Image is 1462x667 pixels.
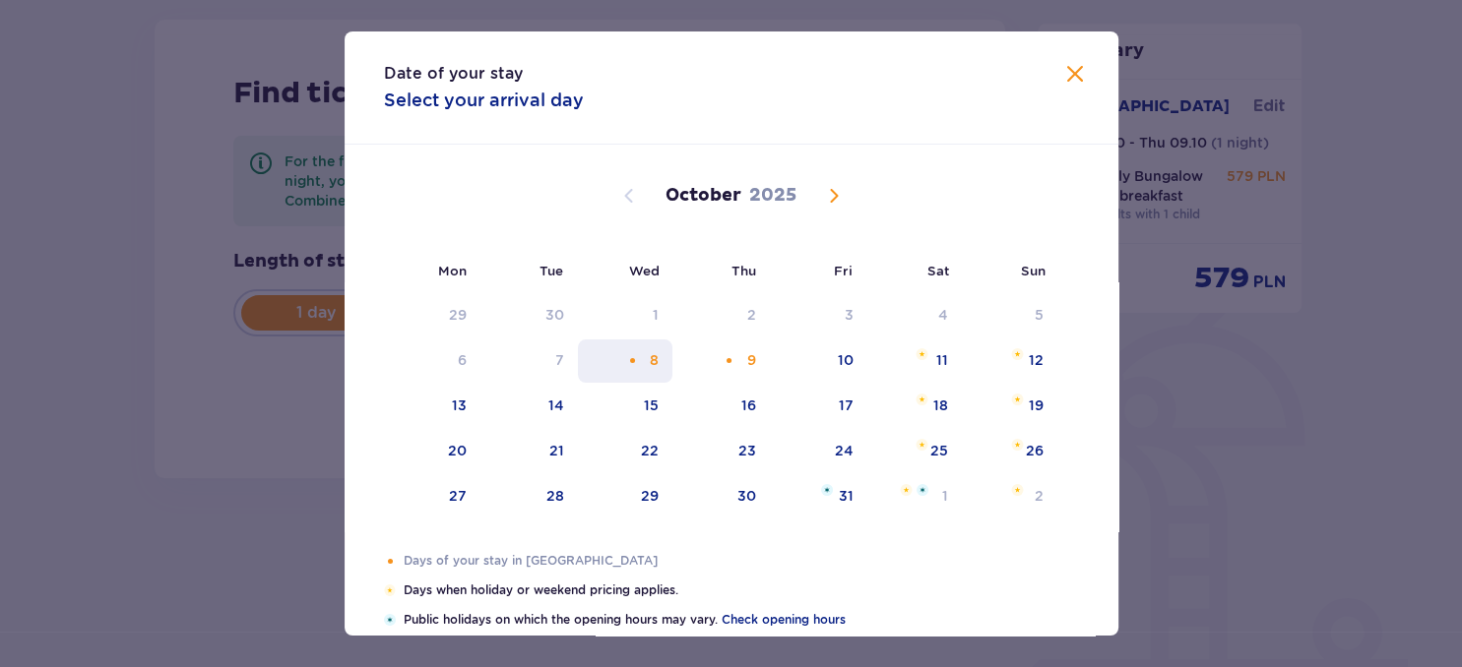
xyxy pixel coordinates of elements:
p: 2025 [749,184,796,208]
img: Orange star [1011,439,1024,451]
div: 3 [844,305,853,325]
td: Friday, October 17, 2025 [770,385,867,428]
div: Orange dot [384,555,397,568]
p: Date of your stay [384,63,523,85]
img: Orange star [1011,394,1024,405]
img: Blue star [384,614,396,626]
small: Fri [834,263,853,278]
p: October [666,184,741,208]
td: Sunday, November 2, 2025 [962,475,1057,518]
td: Friday, October 10, 2025 [770,339,867,383]
small: Wed [629,263,660,278]
td: Saturday, November 1, 2025 [866,475,962,518]
td: Friday, October 31, 2025 [770,475,867,518]
div: 23 [738,441,756,460]
div: 19 [1029,395,1044,415]
td: Date not available. Sunday, October 5, 2025 [962,294,1057,337]
td: Date not available. Friday, October 3, 2025 [770,294,867,337]
div: 30 [737,486,756,506]
div: 17 [838,395,853,415]
small: Sat [927,263,949,278]
td: Tuesday, October 28, 2025 [480,475,578,518]
div: 2 [747,305,756,325]
td: Wednesday, October 15, 2025 [578,385,673,428]
div: 14 [548,395,564,415]
div: 15 [644,395,659,415]
div: 4 [938,305,948,325]
td: Date not available. Wednesday, October 1, 2025 [578,294,673,337]
td: Thursday, October 9, 2025 [672,339,770,383]
p: Select your arrival day [384,89,584,112]
div: 28 [546,486,564,506]
td: Saturday, October 25, 2025 [866,430,962,473]
small: Mon [438,263,467,278]
td: Monday, October 13, 2025 [384,385,481,428]
img: Orange star [1011,348,1024,360]
td: Thursday, October 16, 2025 [672,385,770,428]
td: Monday, October 20, 2025 [384,430,481,473]
p: Days when holiday or weekend pricing applies. [404,581,1078,599]
div: 27 [449,486,467,506]
div: 29 [449,305,467,325]
small: Sun [1021,263,1046,278]
img: Orange star [900,484,913,496]
td: Sunday, October 19, 2025 [962,385,1057,428]
div: 29 [641,486,659,506]
div: 12 [1029,350,1044,370]
div: 6 [458,350,467,370]
img: Orange star [916,439,928,451]
img: Orange star [1011,484,1024,496]
td: Date not available. Monday, October 6, 2025 [384,339,481,383]
div: 10 [837,350,853,370]
div: 13 [452,395,467,415]
td: Saturday, October 18, 2025 [866,385,962,428]
small: Thu [731,263,756,278]
div: 31 [838,486,853,506]
td: Monday, October 27, 2025 [384,475,481,518]
div: Orange dot [723,354,735,367]
div: 22 [641,441,659,460]
div: 26 [1026,441,1044,460]
div: 11 [936,350,948,370]
div: 24 [834,441,853,460]
div: 20 [448,441,467,460]
td: Date not available. Monday, September 29, 2025 [384,294,481,337]
img: Blue star [917,484,928,496]
td: Date not available. Tuesday, October 7, 2025 [480,339,578,383]
p: Days of your stay in [GEOGRAPHIC_DATA] [404,552,1078,570]
img: Orange star [916,348,928,360]
td: Tuesday, October 14, 2025 [480,385,578,428]
button: Next month [822,184,846,208]
div: 2 [1035,486,1044,506]
div: 8 [650,350,659,370]
td: Date not available. Thursday, October 2, 2025 [672,294,770,337]
div: 9 [747,350,756,370]
small: Tue [540,263,563,278]
div: 1 [653,305,659,325]
td: Sunday, October 26, 2025 [962,430,1057,473]
td: Thursday, October 23, 2025 [672,430,770,473]
div: 7 [555,350,564,370]
button: Previous month [617,184,641,208]
td: Friday, October 24, 2025 [770,430,867,473]
td: Tuesday, October 21, 2025 [480,430,578,473]
button: Close [1063,63,1087,88]
td: Wednesday, October 29, 2025 [578,475,673,518]
div: 1 [942,486,948,506]
div: 16 [741,395,756,415]
td: Date not available. Tuesday, September 30, 2025 [480,294,578,337]
div: Orange dot [626,354,639,367]
img: Orange star [384,584,397,596]
span: Check opening hours [722,611,846,629]
div: 30 [545,305,564,325]
div: 5 [1035,305,1044,325]
td: Wednesday, October 8, 2025 [578,339,673,383]
p: Public holidays on which the opening hours may vary. [404,611,1079,629]
td: Wednesday, October 22, 2025 [578,430,673,473]
td: Saturday, October 11, 2025 [866,339,962,383]
img: Blue star [821,484,833,496]
div: 21 [549,441,564,460]
td: Sunday, October 12, 2025 [962,339,1057,383]
td: Thursday, October 30, 2025 [672,475,770,518]
div: 25 [930,441,948,460]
